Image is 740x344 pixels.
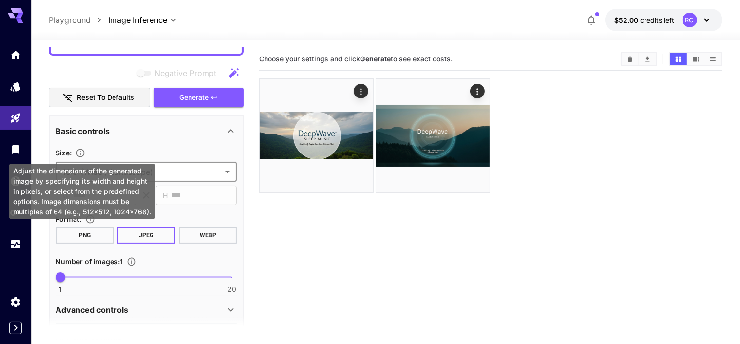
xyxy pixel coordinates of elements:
[615,16,641,24] span: $52.00
[641,16,675,24] span: credits left
[9,164,155,219] div: Adjust the dimensions of the generated image by specifying its width and height in pixels, or sel...
[360,55,391,63] b: Generate
[179,92,209,104] span: Generate
[123,257,140,267] button: Specify how many images to generate in a single request. Each image generation will be charged se...
[687,53,704,65] button: Show images in video view
[56,125,110,137] p: Basic controls
[622,53,639,65] button: Clear Images
[154,88,244,108] button: Generate
[49,14,108,26] nav: breadcrumb
[10,80,21,93] div: Models
[72,148,89,158] button: Adjust the dimensions of the generated image by specifying its width and height in pixels, or sel...
[669,52,722,66] div: Show images in grid viewShow images in video viewShow images in list view
[228,285,236,294] span: 20
[179,227,237,244] button: WEBP
[56,257,123,266] span: Number of images : 1
[704,53,721,65] button: Show images in list view
[354,84,369,98] div: Actions
[117,227,175,244] button: JPEG
[49,88,150,108] button: Reset to defaults
[259,55,453,63] span: Choose your settings and click to see exact costs.
[260,79,373,192] img: 2Q==
[10,143,21,155] div: Library
[10,296,21,308] div: Settings
[135,67,224,79] span: Negative prompts are not compatible with the selected model.
[154,67,216,79] span: Negative Prompt
[10,238,21,250] div: Usage
[56,304,128,316] p: Advanced controls
[56,215,81,223] span: Format :
[56,298,237,322] div: Advanced controls
[108,14,167,26] span: Image Inference
[56,149,72,157] span: Size :
[59,285,62,294] span: 1
[9,322,22,334] button: Expand sidebar
[376,79,490,192] img: 2Q==
[670,53,687,65] button: Show images in grid view
[621,52,657,66] div: Clear ImagesDownload All
[470,84,485,98] div: Actions
[683,13,697,27] div: RC
[163,190,168,201] span: H
[49,14,91,26] a: Playground
[10,49,21,61] div: Home
[10,112,21,124] div: Playground
[639,53,656,65] button: Download All
[605,9,722,31] button: $52.00RC
[615,15,675,25] div: $52.00
[56,119,237,143] div: Basic controls
[56,227,114,244] button: PNG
